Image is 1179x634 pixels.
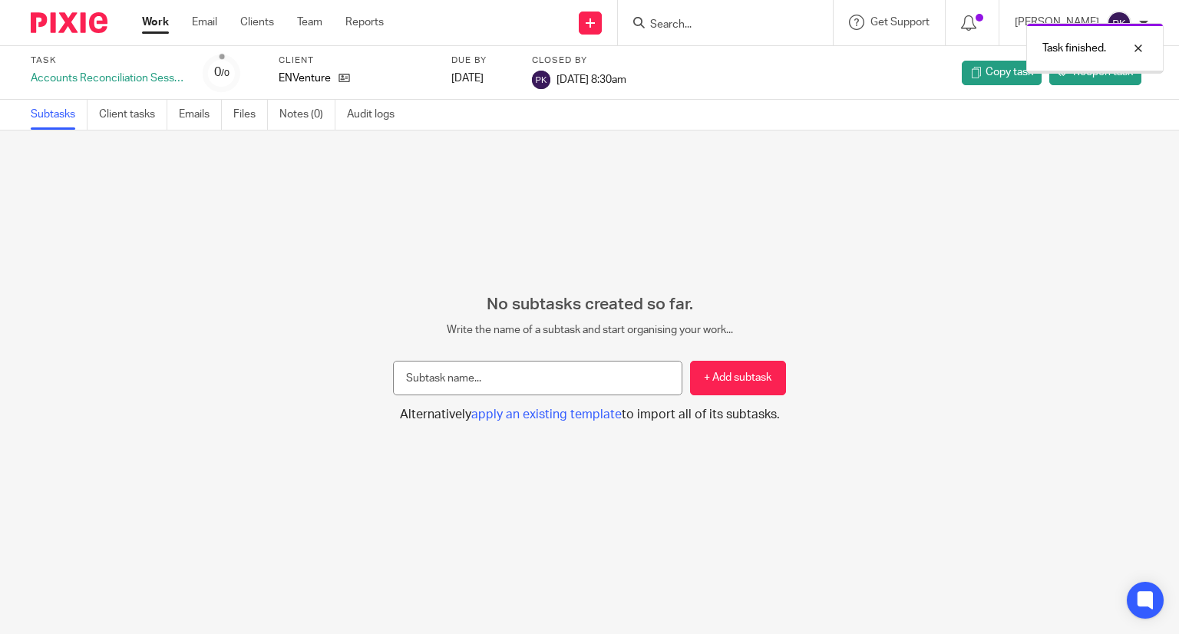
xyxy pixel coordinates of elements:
p: ENVenture [279,71,331,86]
a: Work [142,15,169,30]
button: Alternativelyapply an existing templateto import all of its subtasks. [393,407,786,423]
input: Subtask name... [393,361,682,395]
div: [DATE] [451,71,513,86]
span: [DATE] 8:30am [556,74,626,84]
p: Write the name of a subtask and start organising your work... [393,322,786,338]
a: Audit logs [347,100,406,130]
img: Pixie [31,12,107,33]
a: Team [297,15,322,30]
button: + Add subtask [690,361,786,395]
img: svg%3E [532,71,550,89]
div: 0 [214,64,230,81]
p: Task finished. [1042,41,1106,56]
a: Clients [240,15,274,30]
a: Client tasks [99,100,167,130]
a: Notes (0) [279,100,335,130]
span: apply an existing template [471,408,622,421]
img: svg%3E [1107,11,1131,35]
label: Task [31,54,184,67]
label: Due by [451,54,513,67]
a: Email [192,15,217,30]
label: Closed by [532,54,626,67]
a: Files [233,100,268,130]
a: Reports [345,15,384,30]
a: Subtasks [31,100,88,130]
a: Emails [179,100,222,130]
small: /0 [221,69,230,78]
label: Client [279,54,432,67]
div: Accounts Reconciliation Session with [PERSON_NAME] and [PERSON_NAME] [31,71,184,86]
h2: No subtasks created so far. [393,295,786,315]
